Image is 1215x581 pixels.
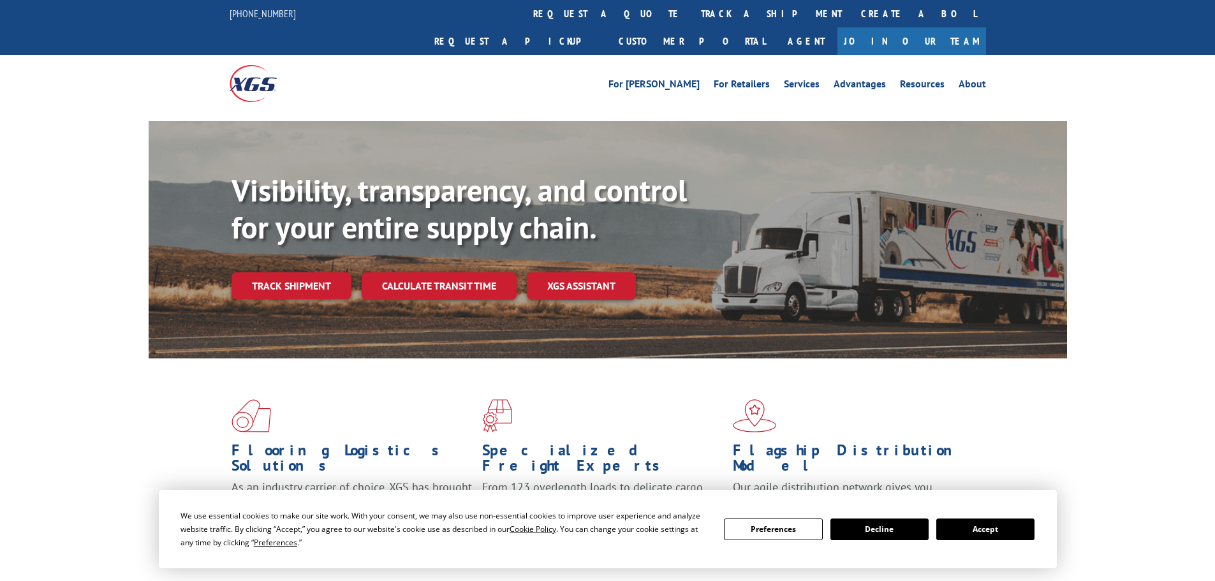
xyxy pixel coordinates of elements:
[232,443,473,480] h1: Flooring Logistics Solutions
[232,272,351,299] a: Track shipment
[714,79,770,93] a: For Retailers
[775,27,837,55] a: Agent
[733,443,974,480] h1: Flagship Distribution Model
[232,399,271,432] img: xgs-icon-total-supply-chain-intelligence-red
[609,27,775,55] a: Customer Portal
[482,480,723,536] p: From 123 overlength loads to delicate cargo, our experienced staff knows the best way to move you...
[180,509,709,549] div: We use essential cookies to make our site work. With your consent, we may also use non-essential ...
[724,518,822,540] button: Preferences
[232,480,472,525] span: As an industry carrier of choice, XGS has brought innovation and dedication to flooring logistics...
[900,79,945,93] a: Resources
[834,79,886,93] a: Advantages
[362,272,517,300] a: Calculate transit time
[527,272,636,300] a: XGS ASSISTANT
[733,399,777,432] img: xgs-icon-flagship-distribution-model-red
[830,518,929,540] button: Decline
[232,170,687,247] b: Visibility, transparency, and control for your entire supply chain.
[784,79,820,93] a: Services
[837,27,986,55] a: Join Our Team
[510,524,556,534] span: Cookie Policy
[230,7,296,20] a: [PHONE_NUMBER]
[254,537,297,548] span: Preferences
[425,27,609,55] a: Request a pickup
[482,399,512,432] img: xgs-icon-focused-on-flooring-red
[159,490,1057,568] div: Cookie Consent Prompt
[959,79,986,93] a: About
[482,443,723,480] h1: Specialized Freight Experts
[733,480,968,510] span: Our agile distribution network gives you nationwide inventory management on demand.
[936,518,1035,540] button: Accept
[608,79,700,93] a: For [PERSON_NAME]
